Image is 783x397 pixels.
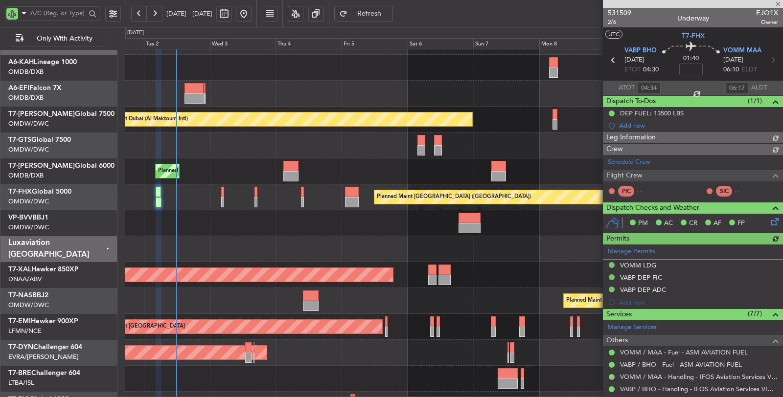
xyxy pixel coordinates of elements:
[748,309,762,319] span: (7/7)
[624,65,641,75] span: ETOT
[608,323,657,332] a: Manage Services
[8,145,49,154] a: OMDW/DWC
[30,6,86,21] input: A/C (Reg. or Type)
[8,110,75,117] span: T7-[PERSON_NAME]
[756,8,778,18] span: EJO1X
[677,13,709,23] div: Underway
[8,214,48,221] a: VP-BVVBBJ1
[8,188,71,195] a: T7-FHXGlobal 5000
[737,219,745,228] span: FP
[638,219,648,228] span: PM
[8,266,79,273] a: T7-XALHawker 850XP
[606,335,628,346] span: Others
[8,59,34,66] span: A6-KAH
[620,385,778,393] a: VABP / BHO - Handling - IFOS Aviation Services VIDP / DEL
[624,46,657,56] span: VABP BHO
[539,38,605,50] div: Mon 8
[619,121,778,130] div: Add new
[619,83,635,93] span: ATOT
[473,38,539,50] div: Sun 7
[8,266,31,273] span: T7-XAL
[8,301,49,309] a: OMDW/DWC
[723,46,761,56] span: VOMM MAA
[158,164,322,178] div: Planned Maint [GEOGRAPHIC_DATA] ([GEOGRAPHIC_DATA] Intl)
[8,162,75,169] span: T7-[PERSON_NAME]
[342,38,408,50] div: Fri 5
[606,309,632,320] span: Services
[683,54,699,64] span: 01:40
[606,202,699,214] span: Dispatch Checks and Weather
[620,360,742,369] a: VABP / BHO - Fuel - ASM AVIATION FUEL
[8,344,33,351] span: T7-DYN
[349,10,390,17] span: Refresh
[8,344,82,351] a: T7-DYNChallenger 604
[624,55,645,65] span: [DATE]
[92,319,185,334] div: Planned Maint [GEOGRAPHIC_DATA]
[127,29,144,37] div: [DATE]
[643,65,659,75] span: 04:30
[377,190,531,204] div: Planned Maint [GEOGRAPHIC_DATA] ([GEOGRAPHIC_DATA])
[8,370,31,376] span: T7-BRE
[8,162,115,169] a: T7-[PERSON_NAME]Global 6000
[8,378,34,387] a: LTBA/ISL
[714,219,721,228] span: AF
[723,55,743,65] span: [DATE]
[748,96,762,106] span: (1/1)
[751,83,767,93] span: ALDT
[8,292,48,299] a: T7-NASBBJ2
[8,318,78,325] a: T7-EMIHawker 900XP
[166,9,212,18] span: [DATE] - [DATE]
[8,370,80,376] a: T7-BREChallenger 604
[620,109,684,117] div: DEP FUEL: 13500 LBS
[566,293,717,308] div: Planned Maint [GEOGRAPHIC_DATA]-[GEOGRAPHIC_DATA]
[276,38,342,50] div: Thu 4
[664,219,673,228] span: AC
[8,136,71,143] a: T7-GTSGlobal 7500
[8,223,49,232] a: OMDW/DWC
[756,18,778,26] span: Owner
[8,136,31,143] span: T7-GTS
[8,292,32,299] span: T7-NAS
[8,59,77,66] a: A6-KAHLineage 1000
[144,38,210,50] div: Tue 2
[334,6,393,22] button: Refresh
[606,96,656,107] span: Dispatch To-Dos
[8,327,42,335] a: LFMN/NCE
[8,67,44,76] a: OMDB/DXB
[608,18,631,26] span: 2/6
[8,353,79,361] a: EVRA/[PERSON_NAME]
[605,30,622,39] button: UTC
[92,112,188,127] div: Planned Maint Dubai (Al Maktoum Intl)
[723,65,739,75] span: 06:10
[408,38,474,50] div: Sat 6
[8,188,32,195] span: T7-FHX
[8,85,62,91] a: A6-EFIFalcon 7X
[210,38,276,50] div: Wed 3
[8,119,49,128] a: OMDW/DWC
[8,318,31,325] span: T7-EMI
[8,110,115,117] a: T7-[PERSON_NAME]Global 7500
[8,275,42,284] a: DNAA/ABV
[608,8,631,18] span: 531509
[11,31,106,46] button: Only With Activity
[8,197,49,206] a: OMDW/DWC
[620,373,778,381] a: VOMM / MAA - Handling - IFOS Aviation Services VOMM / MAA
[26,35,103,42] span: Only With Activity
[8,85,29,91] span: A6-EFI
[682,31,705,41] span: T7-FHX
[620,348,748,356] a: VOMM / MAA - Fuel - ASM AVIATION FUEL
[8,93,44,102] a: OMDB/DXB
[8,171,44,180] a: OMDB/DXB
[8,214,32,221] span: VP-BVV
[741,65,757,75] span: ELDT
[689,219,697,228] span: CR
